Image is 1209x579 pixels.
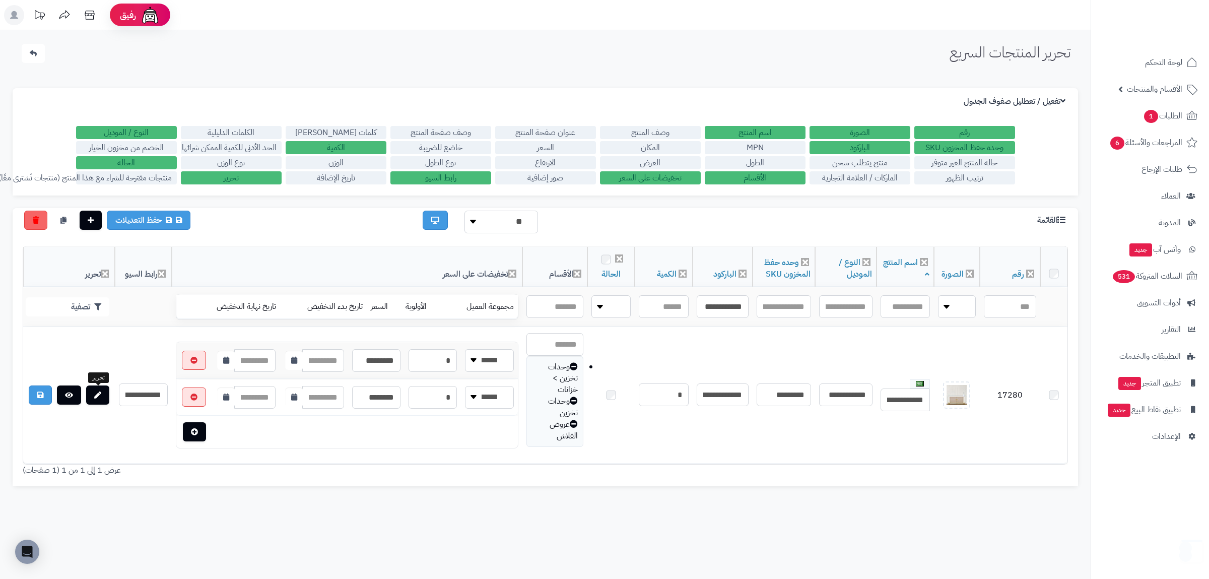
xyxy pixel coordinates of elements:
a: الإعدادات [1097,424,1203,448]
a: تطبيق المتجرجديد [1097,371,1203,395]
td: الأولوية [401,295,442,319]
label: الحد الأدنى للكمية الممكن شرائها [181,141,282,154]
label: رقم [914,126,1015,139]
a: وآتس آبجديد [1097,237,1203,262]
label: الكلمات الدليلية [181,126,282,139]
a: العملاء [1097,184,1203,208]
label: الأقسام [705,171,805,184]
td: السعر [367,295,401,319]
a: الطلبات1 [1097,104,1203,128]
span: تطبيق نقاط البيع [1107,403,1181,417]
a: تطبيق نقاط البيعجديد [1097,398,1203,422]
span: التقارير [1162,323,1181,337]
a: التطبيقات والخدمات [1097,344,1203,368]
label: المكان [600,141,701,154]
span: طلبات الإرجاع [1141,162,1182,176]
label: ترتيب الظهور [914,171,1015,184]
a: الحالة [601,268,621,280]
span: الإعدادات [1152,429,1181,443]
a: أدوات التسويق [1097,291,1203,315]
span: المراجعات والأسئلة [1109,136,1182,150]
span: جديد [1118,377,1141,390]
label: خاضع للضريبة [390,141,491,154]
label: تخفيضات على السعر [600,171,701,184]
th: تحرير [23,247,115,287]
a: الكمية [657,268,677,280]
a: الباركود [713,268,736,280]
label: منتجات مقترحة للشراء مع هذا المنتج (منتجات تُشترى معًا) [76,171,177,184]
label: الطول [705,156,805,169]
label: الخصم من مخزون الخيار [76,141,177,154]
label: تاريخ الإضافة [286,171,386,184]
div: عروض الفلاش [532,419,578,442]
div: تحرير [88,372,109,383]
span: السلات المتروكة [1112,269,1182,283]
a: المراجعات والأسئلة6 [1097,131,1203,155]
span: التطبيقات والخدمات [1119,349,1181,363]
a: حفظ التعديلات [107,211,190,230]
span: لوحة التحكم [1145,55,1182,70]
img: ai-face.png [140,5,160,25]
label: وصف المنتج [600,126,701,139]
label: الصورة [810,126,910,139]
a: النوع / الموديل [839,256,872,280]
a: اسم المنتج [883,256,929,280]
span: الأقسام والمنتجات [1127,82,1182,96]
span: 1 [1144,110,1158,123]
label: الارتفاع [495,156,596,169]
label: وصف صفحة المنتج [390,126,491,139]
label: النوع / الموديل [76,126,177,139]
label: نوع الطول [390,156,491,169]
label: اسم المنتج [705,126,805,139]
label: الكمية [286,141,386,154]
th: رابط السيو [115,247,172,287]
label: الوزن [286,156,386,169]
td: مجموعة العميل [442,295,518,319]
a: طلبات الإرجاع [1097,157,1203,181]
div: Open Intercom Messenger [15,540,39,564]
button: تصفية [26,297,109,316]
label: صور إضافية [495,171,596,184]
div: وحدات تخزين > خزانات [532,361,578,396]
h3: القائمة [1037,216,1068,225]
img: العربية [916,381,924,387]
img: logo-2.png [1140,27,1199,48]
a: المدونة [1097,211,1203,235]
span: وآتس آب [1128,242,1181,256]
a: وحده حفظ المخزون SKU [764,256,811,280]
label: رابط السيو [390,171,491,184]
td: 17280 [980,327,1040,464]
label: السعر [495,141,596,154]
label: نوع الوزن [181,156,282,169]
label: MPN [705,141,805,154]
h3: تفعيل / تعطليل صفوف الجدول [964,97,1068,106]
td: تاريخ بدء التخفيض [280,295,367,319]
th: الأقسام [522,247,587,287]
div: وحدات تخزين [532,396,578,419]
span: جديد [1129,243,1152,256]
label: الماركات / العلامة التجارية [810,171,910,184]
h1: تحرير المنتجات السريع [950,44,1070,60]
label: الحالة [76,156,177,169]
label: تحرير [181,171,282,184]
label: وحده حفظ المخزون SKU [914,141,1015,154]
span: أدوات التسويق [1137,296,1181,310]
div: عرض 1 إلى 1 من 1 (1 صفحات) [15,465,546,476]
a: تحديثات المنصة [27,5,52,28]
a: الصورة [942,268,964,280]
span: 531 [1113,270,1135,283]
label: العرض [600,156,701,169]
label: الباركود [810,141,910,154]
span: 6 [1110,137,1124,150]
label: عنوان صفحة المنتج [495,126,596,139]
a: السلات المتروكة531 [1097,264,1203,288]
span: العملاء [1161,189,1181,203]
span: المدونة [1159,216,1181,230]
span: رفيق [120,9,136,21]
span: الطلبات [1143,109,1182,123]
label: كلمات [PERSON_NAME] [286,126,386,139]
td: تاريخ نهاية التخفيض [187,295,280,319]
span: تطبيق المتجر [1117,376,1181,390]
th: تخفيضات على السعر [172,247,522,287]
a: لوحة التحكم [1097,50,1203,75]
